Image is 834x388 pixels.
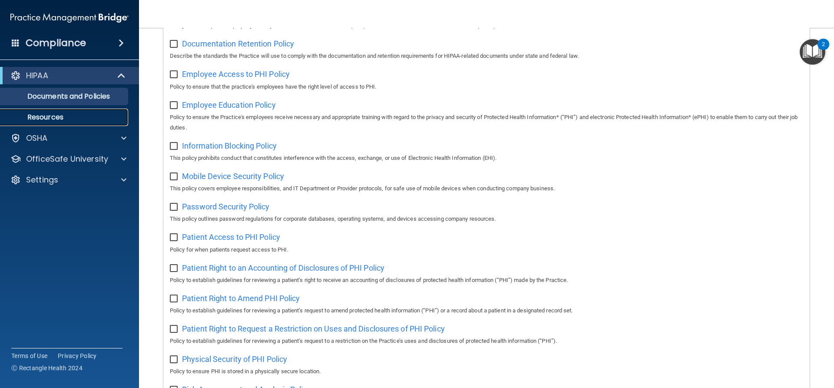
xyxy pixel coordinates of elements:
[170,153,803,163] p: This policy prohibits conduct that constitutes interference with the access, exchange, or use of ...
[26,175,58,185] p: Settings
[26,70,48,81] p: HIPAA
[182,39,294,48] span: Documentation Retention Policy
[182,172,284,181] span: Mobile Device Security Policy
[822,44,825,56] div: 2
[170,336,803,346] p: Policy to establish guidelines for reviewing a patient’s request to a restriction on the Practice...
[170,275,803,285] p: Policy to establish guidelines for reviewing a patient’s right to receive an accounting of disclo...
[58,352,97,360] a: Privacy Policy
[182,232,280,242] span: Patient Access to PHI Policy
[800,39,825,65] button: Open Resource Center, 2 new notifications
[11,364,83,372] span: Ⓒ Rectangle Health 2024
[26,154,108,164] p: OfficeSafe University
[182,141,277,150] span: Information Blocking Policy
[182,294,300,303] span: Patient Right to Amend PHI Policy
[170,183,803,194] p: This policy covers employee responsibilities, and IT Department or Provider protocols, for safe u...
[182,324,445,333] span: Patient Right to Request a Restriction on Uses and Disclosures of PHI Policy
[26,37,86,49] h4: Compliance
[11,352,47,360] a: Terms of Use
[182,202,269,211] span: Password Security Policy
[6,92,124,101] p: Documents and Policies
[170,51,803,61] p: Describe the standards the Practice will use to comply with the documentation and retention requi...
[170,112,803,133] p: Policy to ensure the Practice's employees receive necessary and appropriate training with regard ...
[170,245,803,255] p: Policy for when patients request access to PHI.
[26,133,48,143] p: OSHA
[684,326,824,361] iframe: Drift Widget Chat Controller
[170,305,803,316] p: Policy to establish guidelines for reviewing a patient’s request to amend protected health inform...
[182,355,287,364] span: Physical Security of PHI Policy
[10,175,126,185] a: Settings
[10,70,126,81] a: HIPAA
[182,100,276,109] span: Employee Education Policy
[10,154,126,164] a: OfficeSafe University
[182,263,384,272] span: Patient Right to an Accounting of Disclosures of PHI Policy
[10,133,126,143] a: OSHA
[170,82,803,92] p: Policy to ensure that the practice's employees have the right level of access to PHI.
[170,214,803,224] p: This policy outlines password regulations for corporate databases, operating systems, and devices...
[6,113,124,122] p: Resources
[182,70,290,79] span: Employee Access to PHI Policy
[170,366,803,377] p: Policy to ensure PHI is stored in a physically secure location.
[10,9,129,27] img: PMB logo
